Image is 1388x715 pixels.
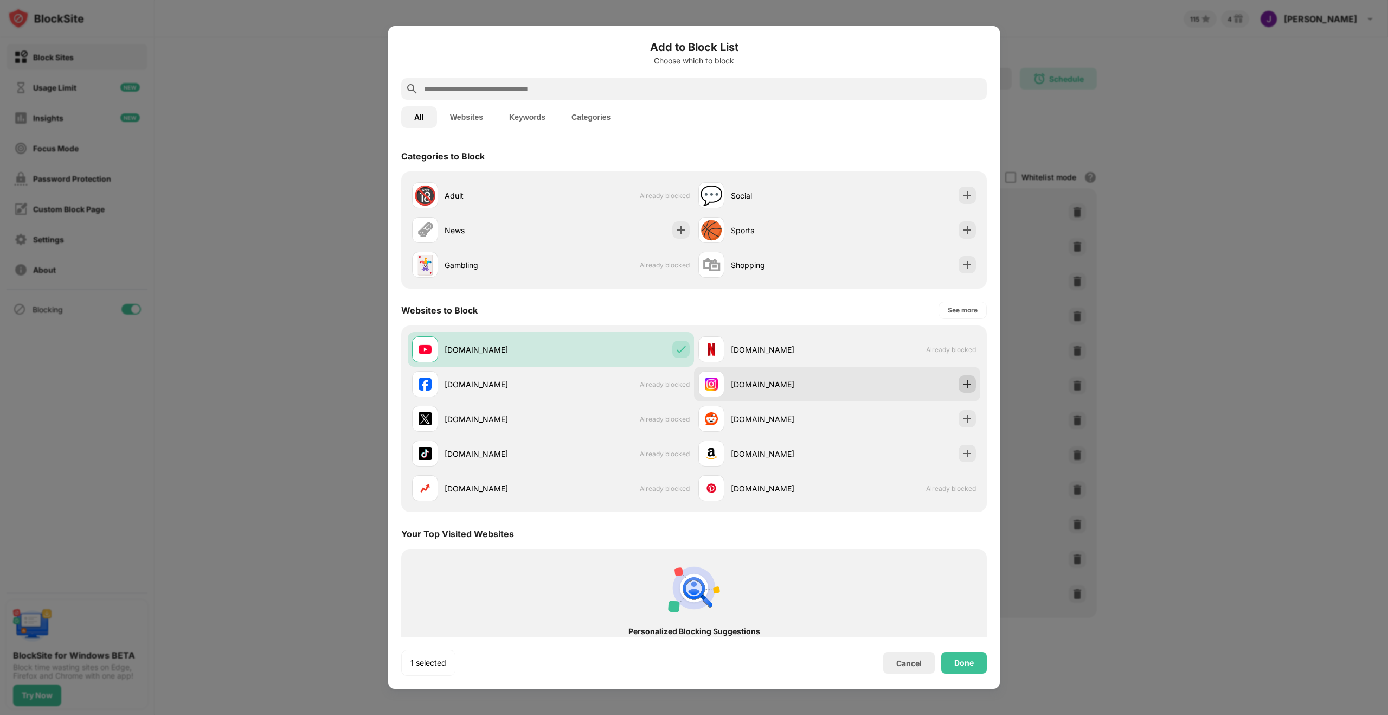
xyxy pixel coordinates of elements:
[700,219,723,241] div: 🏀
[926,484,976,493] span: Already blocked
[416,219,434,241] div: 🗞
[445,448,551,459] div: [DOMAIN_NAME]
[731,259,837,271] div: Shopping
[640,415,690,423] span: Already blocked
[700,184,723,207] div: 💬
[640,261,690,269] span: Already blocked
[926,346,976,354] span: Already blocked
[414,254,436,276] div: 🃏
[896,659,922,668] div: Cancel
[419,482,432,495] img: favicons
[414,184,436,207] div: 🔞
[445,259,551,271] div: Gambling
[401,151,485,162] div: Categories to Block
[705,412,718,425] img: favicons
[640,484,690,493] span: Already blocked
[705,447,718,460] img: favicons
[640,380,690,388] span: Already blocked
[705,343,718,356] img: favicons
[445,413,551,425] div: [DOMAIN_NAME]
[702,254,721,276] div: 🛍
[640,191,690,200] span: Already blocked
[445,344,551,355] div: [DOMAIN_NAME]
[731,448,837,459] div: [DOMAIN_NAME]
[419,412,432,425] img: favicons
[558,106,624,128] button: Categories
[437,106,496,128] button: Websites
[445,225,551,236] div: News
[421,627,967,636] div: Personalized Blocking Suggestions
[419,378,432,391] img: favicons
[731,344,837,355] div: [DOMAIN_NAME]
[668,562,720,614] img: personal-suggestions.svg
[705,482,718,495] img: favicons
[419,447,432,460] img: favicons
[445,483,551,494] div: [DOMAIN_NAME]
[640,450,690,458] span: Already blocked
[731,413,837,425] div: [DOMAIN_NAME]
[731,190,837,201] div: Social
[948,305,978,316] div: See more
[401,106,437,128] button: All
[419,343,432,356] img: favicons
[954,659,974,667] div: Done
[445,379,551,390] div: [DOMAIN_NAME]
[401,305,478,316] div: Websites to Block
[705,378,718,391] img: favicons
[731,225,837,236] div: Sports
[410,657,446,668] div: 1 selected
[731,379,837,390] div: [DOMAIN_NAME]
[401,39,987,55] h6: Add to Block List
[731,483,837,494] div: [DOMAIN_NAME]
[401,56,987,65] div: Choose which to block
[401,528,514,539] div: Your Top Visited Websites
[406,82,419,95] img: search.svg
[445,190,551,201] div: Adult
[496,106,558,128] button: Keywords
